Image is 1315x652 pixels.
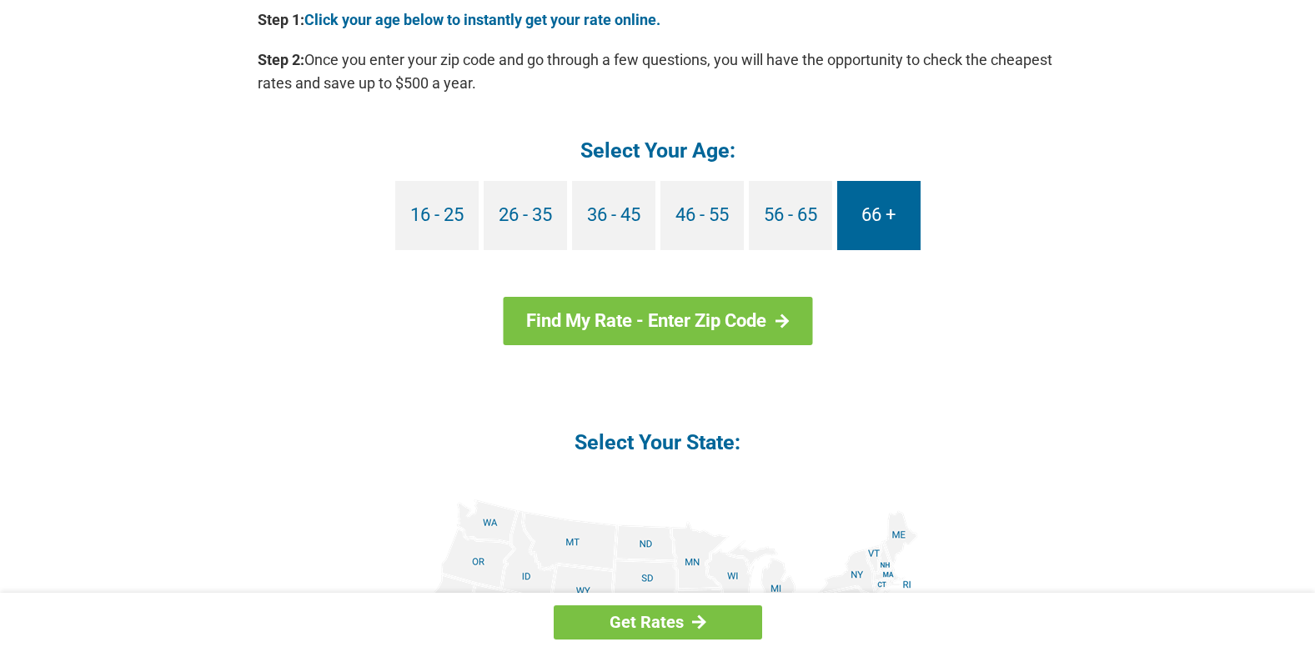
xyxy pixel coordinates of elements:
a: 46 - 55 [660,181,744,250]
h4: Select Your State: [258,429,1058,456]
p: Once you enter your zip code and go through a few questions, you will have the opportunity to che... [258,48,1058,95]
a: Find My Rate - Enter Zip Code [503,297,812,345]
a: Get Rates [554,605,762,639]
a: 66 + [837,181,921,250]
b: Step 2: [258,51,304,68]
a: 26 - 35 [484,181,567,250]
a: Click your age below to instantly get your rate online. [304,11,660,28]
h4: Select Your Age: [258,137,1058,164]
a: 56 - 65 [749,181,832,250]
a: 36 - 45 [572,181,655,250]
b: Step 1: [258,11,304,28]
a: 16 - 25 [395,181,479,250]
